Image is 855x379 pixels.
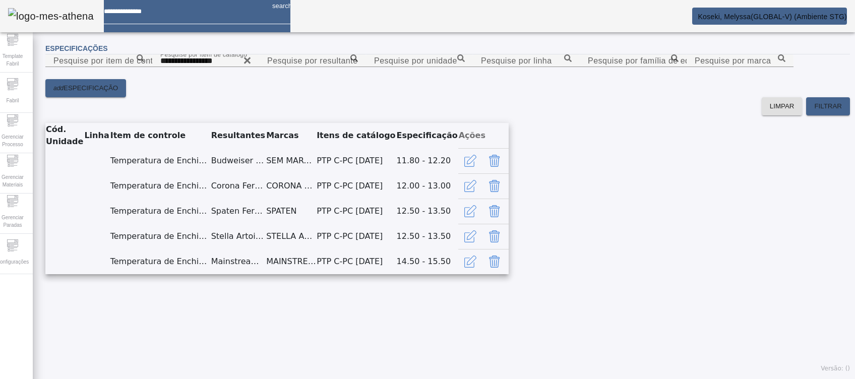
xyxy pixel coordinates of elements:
th: Especificação [396,123,458,148]
button: addESPECIFICAÇÃO [45,79,126,97]
td: PTP C-PC [DATE] [316,173,396,199]
input: Number [53,55,144,67]
input: Number [481,55,572,67]
span: Versão: () [821,365,850,372]
td: PTP C-PC [DATE] [316,249,396,274]
th: Item de controle [110,123,211,148]
mat-label: Pesquise por linha [481,56,552,65]
td: PTP C-PC [DATE] [316,148,396,173]
td: Temperatura de Enchimento - Fermento R [110,249,211,274]
button: FILTRAR [806,97,850,115]
th: Marcas [266,123,316,148]
span: Especificações [45,44,108,52]
th: Itens de catálogo [316,123,396,148]
mat-label: Pesquise por resultante [267,56,358,65]
th: Ações [458,123,509,148]
td: Corona Fermentada R [211,173,266,199]
input: Number [160,55,251,67]
span: LIMPAR [770,101,795,111]
span: Koseki, Melyssa(GLOBAL-V) (Ambiente STG) [698,13,847,21]
td: 12.00 - 13.00 [396,173,458,199]
td: Stella Artois PM Fermentada R [211,224,266,249]
span: Fabril [3,94,22,107]
input: Number [374,55,465,67]
button: Delete [482,224,507,248]
td: Temperatura de Enchimento - Fermento R [110,173,211,199]
td: STELLA ARTOIS [266,224,316,249]
th: Linha [84,123,109,148]
img: logo-mes-athena [8,8,94,24]
mat-label: Pesquise por família de equipamento [588,56,730,65]
input: Number [695,55,785,67]
td: PTP C-PC [DATE] [316,224,396,249]
td: 14.50 - 15.50 [396,249,458,274]
td: Temperatura de Enchimento - Fermento R [110,224,211,249]
td: SEM MARCA (NOVOMES) [266,148,316,173]
td: PTP C-PC [DATE] [316,199,396,224]
input: Number [588,55,679,67]
input: Number [267,55,358,67]
span: FILTRAR [814,101,842,111]
span: ESPECIFICAÇÃO [64,83,118,93]
mat-label: Pesquise por item de controle [53,56,167,65]
button: LIMPAR [762,97,803,115]
td: Budweiser Fermentada R [211,148,266,173]
td: 11.80 - 12.20 [396,148,458,173]
button: Delete [482,149,507,173]
mat-label: Pesquise por item de catálogo [160,51,247,57]
button: Delete [482,199,507,223]
mat-label: Pesquise por marca [695,56,771,65]
td: Temperatura de Enchimento - Fermento R [110,148,211,173]
td: SPATEN [266,199,316,224]
mat-label: Pesquise por unidade [374,56,457,65]
button: Delete [482,249,507,274]
td: 12.50 - 13.50 [396,224,458,249]
td: CORONA EXTRA [266,173,316,199]
td: Spaten Fermentada R [211,199,266,224]
td: MAINSTREAM R [266,249,316,274]
td: Temperatura de Enchimento - Fermento R [110,199,211,224]
td: Mainstream Fermentada R [211,249,266,274]
th: Cód. Unidade [45,123,84,148]
button: Delete [482,174,507,198]
td: 12.50 - 13.50 [396,199,458,224]
th: Resultantes [211,123,266,148]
